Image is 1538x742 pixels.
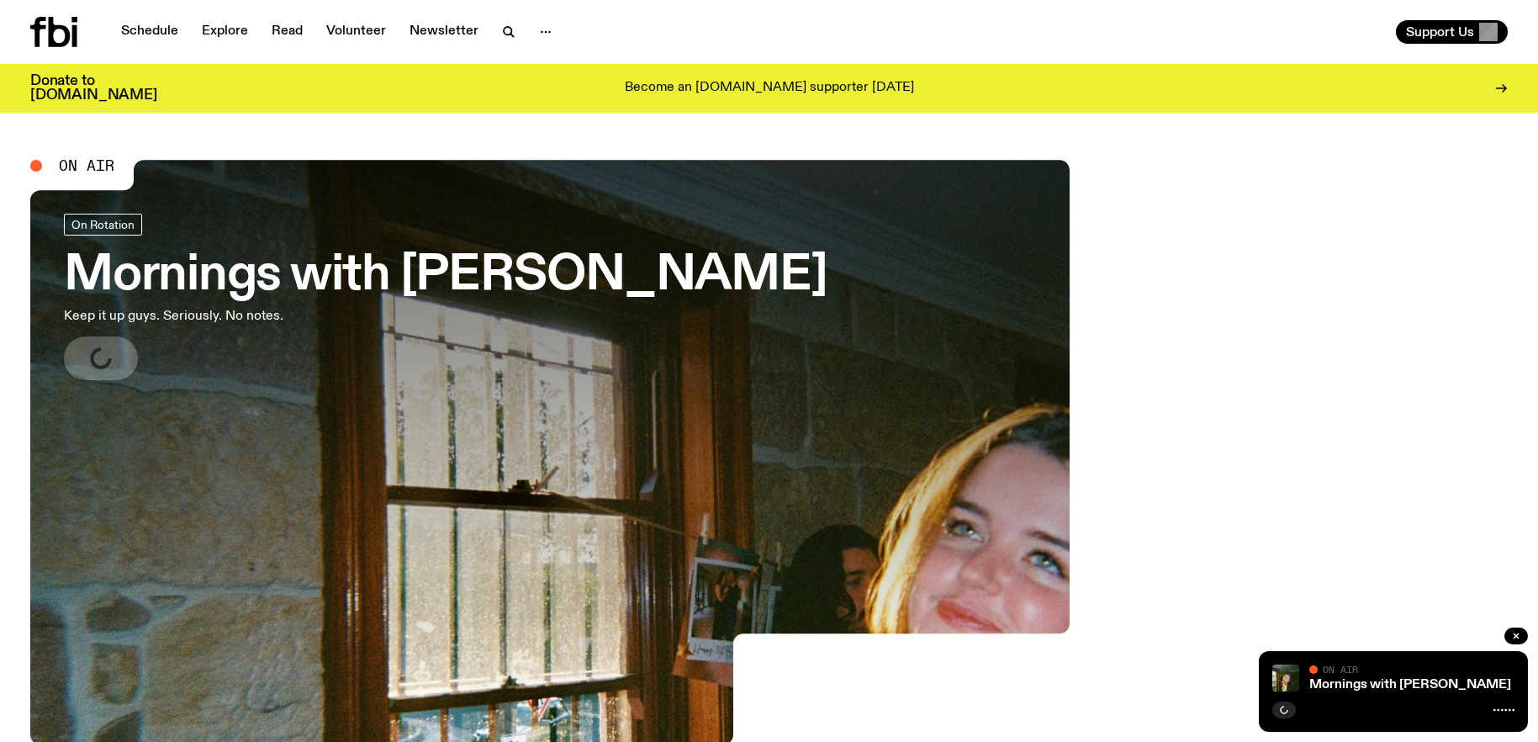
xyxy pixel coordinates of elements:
[192,20,258,44] a: Explore
[399,20,489,44] a: Newsletter
[1323,664,1358,675] span: On Air
[64,214,827,380] a: Mornings with [PERSON_NAME]Keep it up guys. Seriously. No notes.
[316,20,396,44] a: Volunteer
[59,158,114,173] span: On Air
[1272,665,1299,692] img: Freya smiles coyly as she poses for the image.
[30,74,157,103] h3: Donate to [DOMAIN_NAME]
[625,81,914,96] p: Become an [DOMAIN_NAME] supporter [DATE]
[1309,678,1511,692] a: Mornings with [PERSON_NAME]
[262,20,313,44] a: Read
[64,252,827,299] h3: Mornings with [PERSON_NAME]
[64,214,142,236] a: On Rotation
[64,306,494,326] p: Keep it up guys. Seriously. No notes.
[1396,20,1508,44] button: Support Us
[71,218,135,231] span: On Rotation
[111,20,188,44] a: Schedule
[1406,24,1474,40] span: Support Us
